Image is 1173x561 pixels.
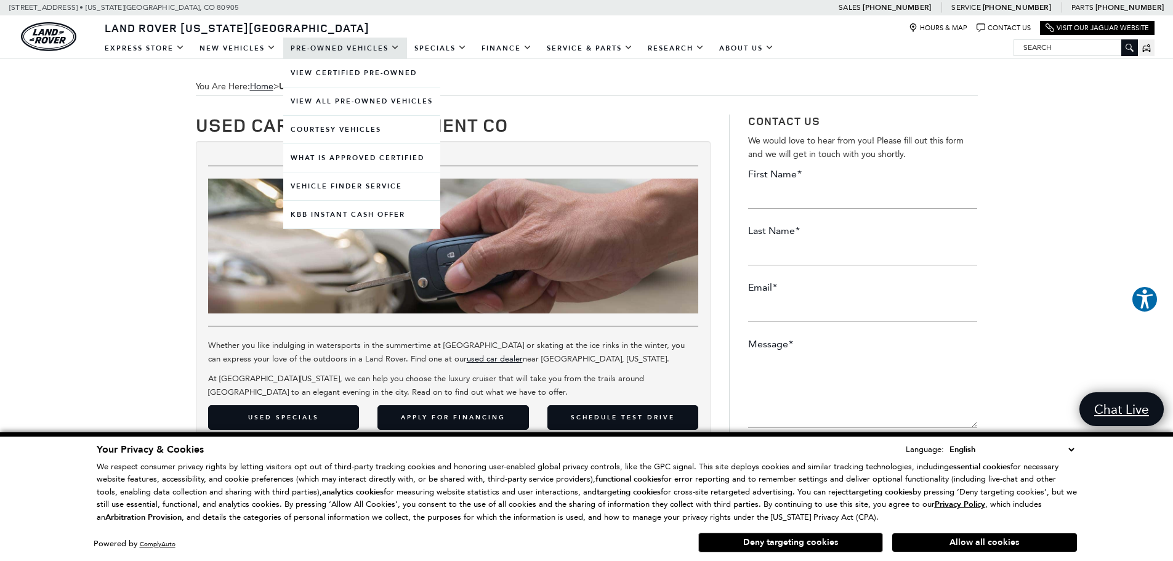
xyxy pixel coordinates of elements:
[547,405,699,430] a: Schedule Test Drive
[892,533,1077,552] button: Allow all cookies
[94,540,175,548] div: Powered by
[1071,3,1094,12] span: Parts
[105,512,182,523] strong: Arbitration Provision
[97,443,204,456] span: Your Privacy & Cookies
[250,81,408,92] span: >
[283,59,440,87] a: View Certified Pre-Owned
[105,20,369,35] span: Land Rover [US_STATE][GEOGRAPHIC_DATA]
[377,405,529,430] a: Apply for Financing
[983,2,1051,12] a: [PHONE_NUMBER]
[849,486,913,498] strong: targeting cookies
[839,3,861,12] span: Sales
[474,38,539,59] a: Finance
[698,533,883,552] button: Deny targeting cookies
[407,38,474,59] a: Specials
[951,3,980,12] span: Service
[748,115,977,128] h3: Contact Us
[97,20,377,35] a: Land Rover [US_STATE][GEOGRAPHIC_DATA]
[196,115,711,135] h1: Used Car Dealer Monument CO
[1131,286,1158,315] aside: Accessibility Help Desk
[208,372,699,399] p: At [GEOGRAPHIC_DATA][US_STATE], we can help you choose the luxury cruiser that will take you from...
[539,38,640,59] a: Service & Parts
[595,474,661,485] strong: functional cookies
[208,179,699,313] img: Used Car Dealer Monument CO
[1131,286,1158,313] button: Explore your accessibility options
[748,184,977,209] input: First Name*
[97,38,192,59] a: EXPRESS STORE
[1095,2,1164,12] a: [PHONE_NUMBER]
[196,78,978,96] div: Breadcrumbs
[748,241,977,265] input: Last Name*
[21,22,76,51] img: Land Rover
[322,486,384,498] strong: analytics cookies
[250,81,273,92] a: Home
[283,116,440,143] a: Courtesy Vehicles
[283,87,440,115] a: View All Pre-Owned Vehicles
[208,405,360,430] a: Used Specials
[140,540,175,548] a: ComplyAuto
[283,172,440,200] a: Vehicle Finder Service
[1046,23,1149,33] a: Visit Our Jaguar Website
[748,167,802,181] label: First Name
[748,115,977,504] form: Contact Us
[97,38,781,59] nav: Main Navigation
[748,281,777,294] label: Email
[906,445,944,453] div: Language:
[283,38,407,59] a: Pre-Owned Vehicles
[97,461,1077,524] p: We respect consumer privacy rights by letting visitors opt out of third-party tracking cookies an...
[597,486,661,498] strong: targeting cookies
[748,337,793,351] label: Message
[1088,401,1155,418] span: Chat Live
[283,201,440,228] a: KBB Instant Cash Offer
[467,354,523,363] a: used car dealer
[935,499,985,510] u: Privacy Policy
[279,81,408,92] strong: Used Car Dealer Monument CO
[946,443,1077,456] select: Language Select
[748,224,800,238] label: Last Name
[1014,40,1137,55] input: Search
[712,38,781,59] a: About Us
[977,23,1031,33] a: Contact Us
[748,297,977,322] input: Email*
[192,38,283,59] a: New Vehicles
[1079,392,1164,426] a: Chat Live
[949,461,1010,472] strong: essential cookies
[909,23,967,33] a: Hours & Map
[863,2,931,12] a: [PHONE_NUMBER]
[21,22,76,51] a: land-rover
[748,135,964,159] span: We would love to hear from you! Please fill out this form and we will get in touch with you shortly.
[640,38,712,59] a: Research
[283,144,440,172] a: What Is Approved Certified
[196,78,978,96] span: You Are Here:
[9,3,239,12] a: [STREET_ADDRESS] • [US_STATE][GEOGRAPHIC_DATA], CO 80905
[208,339,699,366] p: Whether you like indulging in watersports in the summertime at [GEOGRAPHIC_DATA] or skating at th...
[748,354,977,428] textarea: Message*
